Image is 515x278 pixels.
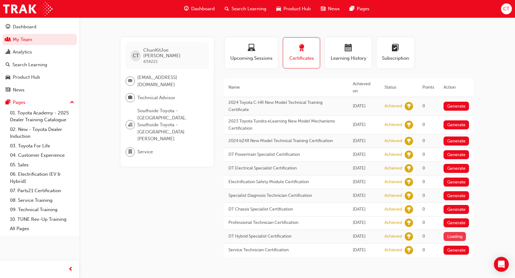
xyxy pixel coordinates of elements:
[7,205,77,215] a: 09. Technical Training
[224,97,348,116] td: 2024 Toyota C-HR New Model Technical Training Certificate
[444,232,466,241] button: Loading
[353,152,366,157] span: Fri Nov 03 2023 20:34:54 GMT+1000 (Australian Eastern Standard Time)
[353,193,366,198] span: Fri Apr 21 2023 00:00:00 GMT+1000 (Australian Eastern Standard Time)
[6,100,10,105] span: pages-icon
[325,37,372,68] button: Learning History
[2,21,77,33] a: Dashboard
[3,2,53,16] a: Trak
[13,86,25,94] div: News
[2,46,77,58] a: Analytics
[418,78,439,97] th: Points
[348,78,380,97] th: Achieved on
[384,220,402,226] div: Achieved
[345,2,375,15] a: pages-iconPages
[137,107,204,142] span: Southside Toyota - [GEOGRAPHIC_DATA], Southside Toyota - [GEOGRAPHIC_DATA][PERSON_NAME]
[7,224,77,234] a: All Pages
[422,138,425,143] span: 0
[7,186,77,196] a: 07. Parts21 Certification
[422,179,425,184] span: 0
[2,59,77,71] a: Search Learning
[353,206,366,212] span: Fri Apr 21 2023 00:00:00 GMT+1000 (Australian Eastern Standard Time)
[224,78,348,97] th: Name
[353,220,366,225] span: Thu Jun 05 2014 00:00:00 GMT+1000 (Australian Eastern Standard Time)
[6,49,10,55] span: chart-icon
[422,152,425,157] span: 0
[380,78,418,97] th: Status
[405,151,413,159] span: learningRecordVerb_ACHIEVE-icon
[422,247,425,253] span: 0
[12,61,47,68] div: Search Learning
[384,234,402,239] div: Achieved
[353,138,366,143] span: Fri Feb 23 2024 13:59:37 GMT+1000 (Australian Eastern Standard Time)
[6,24,10,30] span: guage-icon
[316,2,345,15] a: news-iconNews
[405,102,413,110] span: learningRecordVerb_ACHIEVE-icon
[444,246,469,255] button: Generate
[288,55,315,62] span: Certificates
[384,138,402,144] div: Achieved
[444,191,469,200] button: Generate
[68,266,73,273] span: prev-icon
[405,219,413,227] span: learningRecordVerb_ACHIEVE-icon
[283,5,311,12] span: Product Hub
[232,5,266,12] span: Search Learning
[248,44,255,53] span: laptop-icon
[2,20,77,97] button: DashboardMy TeamAnalyticsSearch LearningProduct HubNews
[224,230,348,243] td: DT Hybrid Specialist Certification
[7,169,77,186] a: 06. Electrification (EV & Hybrid)
[357,5,370,12] span: Pages
[353,122,366,127] span: Fri Sep 27 2024 14:57:40 GMT+1000 (Australian Eastern Standard Time)
[501,3,512,14] button: CT
[377,37,414,68] button: Subscription
[13,23,36,30] div: Dashboard
[298,44,305,53] span: award-icon
[224,243,348,257] td: Service Technician Certification
[384,206,402,212] div: Achieved
[2,97,77,108] button: Pages
[225,37,278,68] button: Upcoming Sessions
[444,102,469,111] button: Generate
[353,165,366,171] span: Fri Nov 03 2023 20:34:14 GMT+1000 (Australian Eastern Standard Time)
[7,196,77,205] a: 08. Service Training
[384,103,402,109] div: Achieved
[143,59,158,64] span: 638221
[6,37,10,43] span: people-icon
[283,37,320,68] button: Certificates
[384,247,402,253] div: Achieved
[7,151,77,160] a: 04. Customer Experience
[405,205,413,214] span: learningRecordVerb_ACHIEVE-icon
[422,234,425,239] span: 0
[392,44,399,53] span: learningplan-icon
[439,78,474,97] th: Action
[224,189,348,203] td: Specialist Diagnosis Technician Certification
[2,72,77,83] a: Product Hub
[70,99,74,107] span: up-icon
[184,5,189,13] span: guage-icon
[13,74,40,81] div: Product Hub
[422,103,425,109] span: 0
[230,55,273,62] span: Upcoming Sessions
[224,162,348,175] td: DT Electrical Specialist Certification
[405,121,413,129] span: learningRecordVerb_ACHIEVE-icon
[422,220,425,225] span: 0
[137,94,175,101] span: Technical Advisor
[143,47,204,58] span: ChunKitJoe [PERSON_NAME]
[6,75,10,80] span: car-icon
[328,5,340,12] span: News
[345,44,352,53] span: calendar-icon
[7,141,77,151] a: 03. Toyota For Life
[405,178,413,186] span: learningRecordVerb_ACHIEVE-icon
[381,55,409,62] span: Subscription
[2,34,77,45] a: My Team
[444,218,469,227] button: Generate
[444,120,469,129] button: Generate
[224,175,348,189] td: Electrification Safety Module Certification
[128,94,132,102] span: briefcase-icon
[133,52,139,59] span: CT
[444,137,469,146] button: Generate
[137,148,153,155] span: Service
[353,103,366,109] span: Sun Apr 06 2025 17:05:18 GMT+1000 (Australian Eastern Standard Time)
[384,152,402,158] div: Achieved
[330,55,367,62] span: Learning History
